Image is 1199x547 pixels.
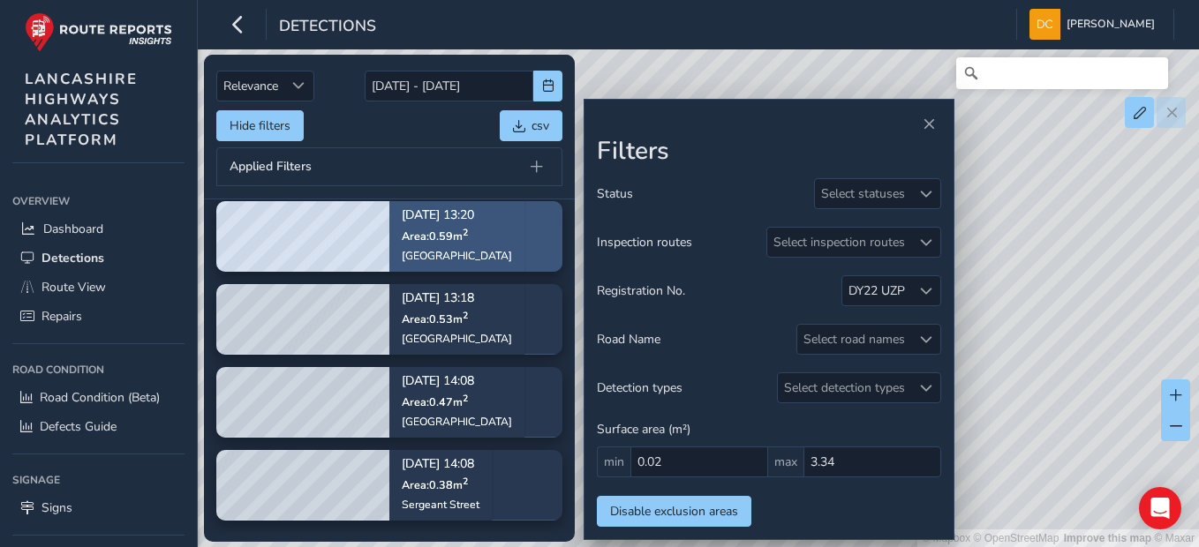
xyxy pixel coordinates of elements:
span: Area: 0.59 m [402,229,468,244]
input: Search [956,57,1168,89]
span: Defects Guide [40,418,117,435]
span: Area: 0.38 m [402,477,468,492]
span: Area: 0.47 m [402,394,468,409]
input: 0 [630,446,768,477]
p: [DATE] 14:08 [402,458,479,470]
div: Road Condition [12,356,185,383]
sup: 2 [463,308,468,321]
a: Defects Guide [12,412,185,441]
span: Inspection routes [597,234,692,251]
a: Dashboard [12,214,185,244]
img: rr logo [25,12,172,52]
div: Sergeant Street [402,498,479,512]
div: Select statuses [815,179,911,208]
span: Registration No. [597,282,685,299]
div: Overview [12,188,185,214]
button: Close [916,112,941,137]
div: [GEOGRAPHIC_DATA] [402,332,512,346]
span: [PERSON_NAME] [1067,9,1155,40]
div: Open Intercom Messenger [1139,487,1181,529]
div: [GEOGRAPHIC_DATA] [402,415,512,429]
a: Route View [12,273,185,302]
div: Select inspection routes [767,228,911,257]
span: Road Name [597,331,660,348]
img: diamond-layout [1029,9,1060,40]
span: Detections [41,250,104,266]
span: Relevance [217,71,284,101]
span: Road Condition (Beta) [40,389,160,406]
input: 0 [803,446,941,477]
span: Dashboard [43,221,103,237]
span: min [597,446,630,477]
span: csv [532,117,549,134]
button: [PERSON_NAME] [1029,9,1161,40]
a: Signs [12,493,185,522]
sup: 2 [463,225,468,238]
h2: Filters [597,137,941,167]
div: Select detection types [778,373,911,402]
span: Detections [279,15,376,40]
button: Hide filters [216,110,304,141]
p: [DATE] 13:20 [402,209,512,221]
span: LANCASHIRE HIGHWAYS ANALYTICS PLATFORM [25,69,138,150]
div: [GEOGRAPHIC_DATA] [402,249,512,263]
span: Repairs [41,308,82,325]
div: Signage [12,467,185,493]
a: Road Condition (Beta) [12,383,185,412]
div: Select road names [797,325,911,354]
span: Route View [41,279,106,296]
span: max [768,446,803,477]
p: [DATE] 14:08 [402,375,512,387]
span: Detection types [597,379,682,396]
p: [DATE] 13:18 [402,292,512,304]
sup: 2 [463,391,468,404]
span: Area: 0.53 m [402,311,468,326]
span: Signs [41,499,72,516]
span: Status [597,185,633,202]
span: Surface area (m²) [597,421,690,438]
div: DY22 UZP [848,282,905,299]
a: Repairs [12,302,185,331]
sup: 2 [463,474,468,487]
a: Detections [12,244,185,273]
button: Disable exclusion areas [597,496,751,527]
span: Applied Filters [230,161,312,173]
div: Sort by Date [284,71,313,101]
button: csv [500,110,562,141]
